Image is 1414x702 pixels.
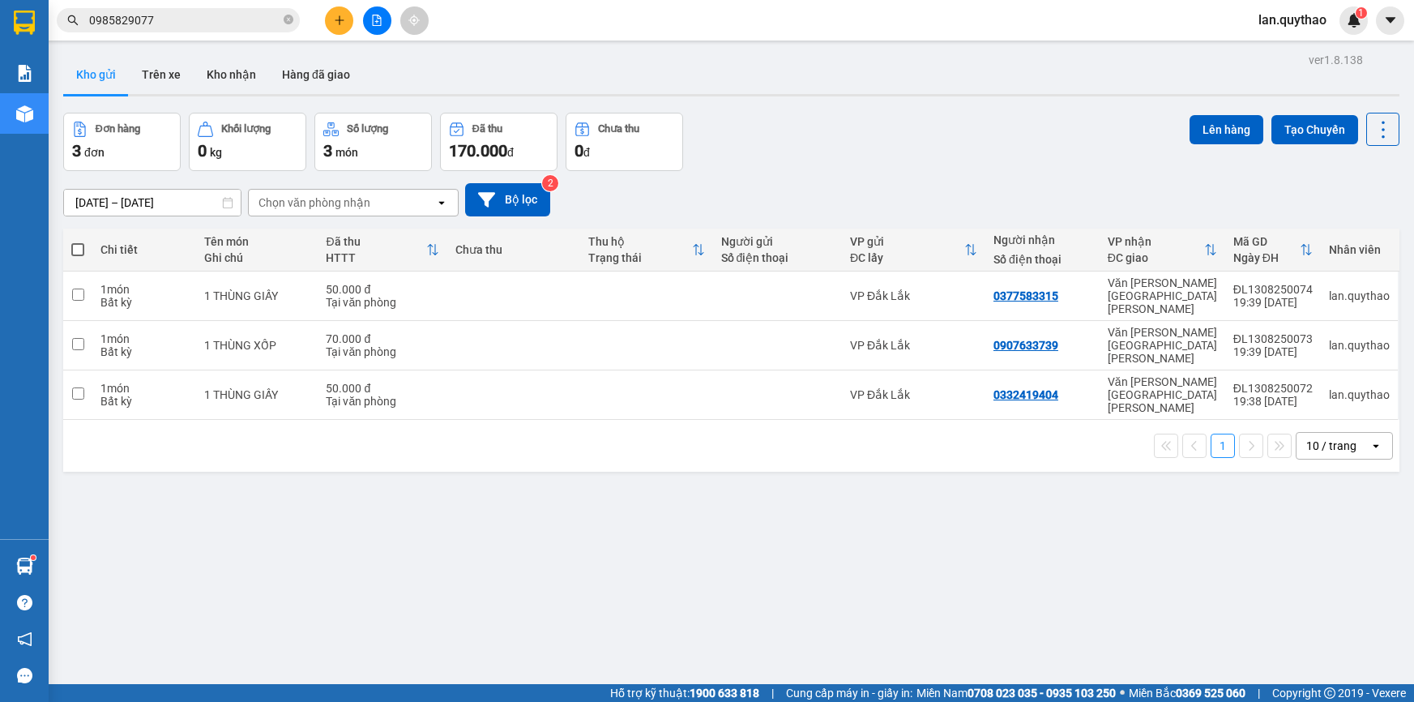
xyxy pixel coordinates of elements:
sup: 1 [1356,7,1367,19]
div: ĐL1308250073 [1233,332,1313,345]
th: Toggle SortBy [1225,229,1321,272]
div: ĐC giao [1108,251,1204,264]
div: HTTT [326,251,425,264]
div: Tại văn phòng [326,345,438,358]
button: Lên hàng [1190,115,1263,144]
span: caret-down [1383,13,1398,28]
div: 1 THÙNG GIẤY [204,289,310,302]
button: Bộ lọc [465,183,550,216]
div: VP Đắk Lắk [850,289,977,302]
span: 3 [323,141,332,161]
button: Hàng đã giao [269,55,363,94]
div: Văn [PERSON_NAME][GEOGRAPHIC_DATA][PERSON_NAME] [1108,326,1217,365]
div: 19:38 [DATE] [1233,395,1313,408]
div: Chưa thu [455,243,572,256]
div: Chi tiết [100,243,188,256]
div: VP Đắk Lắk [850,339,977,352]
div: lan.quythao [1329,339,1390,352]
div: Chưa thu [598,123,639,135]
span: đ [507,146,514,159]
div: 50.000 đ [326,283,438,296]
svg: open [435,196,448,209]
input: Select a date range. [64,190,241,216]
div: Khối lượng [221,123,271,135]
div: ĐL1308250072 [1233,382,1313,395]
div: 19:39 [DATE] [1233,296,1313,309]
div: lan.quythao [1329,388,1390,401]
th: Toggle SortBy [842,229,985,272]
div: Ghi chú [204,251,310,264]
span: lan.quythao [1245,10,1339,30]
div: 1 món [100,382,188,395]
div: Bất kỳ [100,345,188,358]
div: 50.000 đ [326,382,438,395]
span: Hỗ trợ kỹ thuật: [610,684,759,702]
span: | [1258,684,1260,702]
span: Miền Bắc [1129,684,1245,702]
div: 0377583315 [993,289,1058,302]
span: 0 [575,141,583,161]
div: Người gửi [721,235,834,248]
div: Trạng thái [588,251,692,264]
div: ver 1.8.138 [1309,51,1363,69]
span: file-add [371,15,382,26]
div: 0332419404 [993,388,1058,401]
div: 1 THÙNG XỐP [204,339,310,352]
svg: open [1369,439,1382,452]
div: Mã GD [1233,235,1300,248]
div: Tên món [204,235,310,248]
div: ĐL1308250074 [1233,283,1313,296]
button: plus [325,6,353,35]
span: aim [408,15,420,26]
div: VP nhận [1108,235,1204,248]
button: Đã thu170.000đ [440,113,557,171]
button: Chưa thu0đ [566,113,683,171]
sup: 1 [31,555,36,560]
button: Kho nhận [194,55,269,94]
span: 3 [72,141,81,161]
span: search [67,15,79,26]
div: Đã thu [326,235,425,248]
span: ⚪️ [1120,690,1125,696]
div: Số điện thoại [721,251,834,264]
button: file-add [363,6,391,35]
div: Bất kỳ [100,296,188,309]
span: đơn [84,146,105,159]
span: plus [334,15,345,26]
span: message [17,668,32,683]
button: Kho gửi [63,55,129,94]
div: Tại văn phòng [326,395,438,408]
div: Thu hộ [588,235,692,248]
div: ĐC lấy [850,251,964,264]
span: close-circle [284,13,293,28]
div: Văn [PERSON_NAME][GEOGRAPHIC_DATA][PERSON_NAME] [1108,276,1217,315]
strong: 1900 633 818 [690,687,759,700]
span: 1 [1358,7,1364,19]
div: Số điện thoại [993,253,1091,266]
button: Khối lượng0kg [189,113,306,171]
sup: 2 [542,175,558,191]
button: Số lượng3món [314,113,432,171]
img: warehouse-icon [16,105,33,122]
th: Toggle SortBy [580,229,713,272]
span: đ [583,146,590,159]
strong: 0708 023 035 - 0935 103 250 [968,687,1116,700]
img: solution-icon [16,65,33,82]
div: 1 món [100,332,188,345]
div: Đơn hàng [96,123,140,135]
div: 1 THÙNG GIẤY [204,388,310,401]
div: lan.quythao [1329,289,1390,302]
img: warehouse-icon [16,558,33,575]
div: Đã thu [472,123,502,135]
th: Toggle SortBy [318,229,446,272]
button: Trên xe [129,55,194,94]
input: Tìm tên, số ĐT hoặc mã đơn [89,11,280,29]
span: kg [210,146,222,159]
div: VP gửi [850,235,964,248]
div: Chọn văn phòng nhận [258,195,370,211]
div: 1 món [100,283,188,296]
div: 10 / trang [1306,438,1356,454]
div: Người nhận [993,233,1091,246]
div: Bất kỳ [100,395,188,408]
span: question-circle [17,595,32,610]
